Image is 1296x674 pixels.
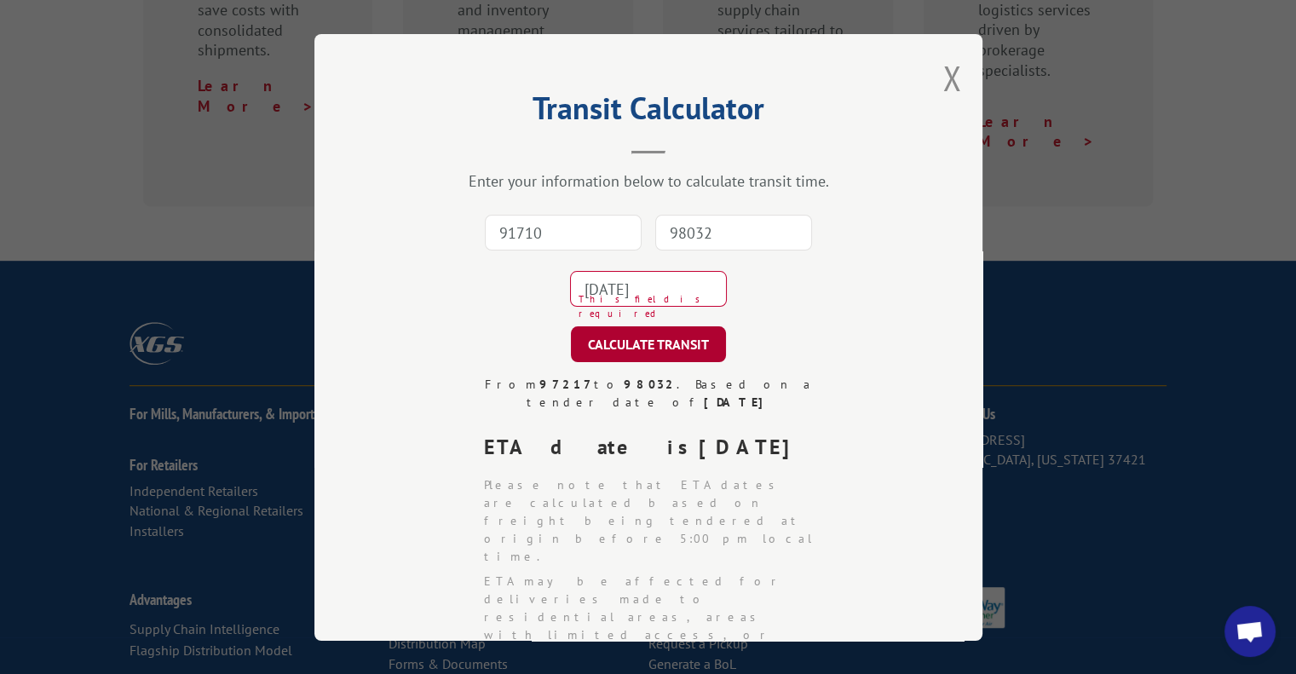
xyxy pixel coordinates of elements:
input: Dest. Zip [655,215,812,251]
button: Close modal [942,55,961,101]
li: Please note that ETA dates are calculated based on freight being tendered at origin before 5:00 p... [484,476,827,566]
strong: [DATE] [703,395,770,410]
input: Origin Zip [485,215,642,251]
div: ETA date is [484,432,827,463]
strong: [DATE] [699,434,804,460]
strong: 97217 [539,377,593,392]
div: Enter your information below to calculate transit time. [400,171,897,191]
div: From to . Based on a tender date of [470,376,827,412]
a: Open chat [1224,606,1276,657]
strong: 98032 [623,377,676,392]
h2: Transit Calculator [400,96,897,129]
span: This field is required [579,292,727,320]
input: Tender Date [570,271,727,307]
button: CALCULATE TRANSIT [571,326,726,362]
